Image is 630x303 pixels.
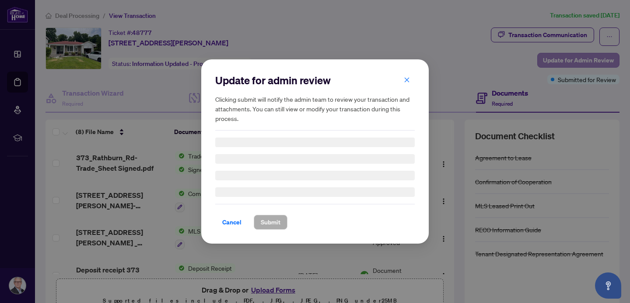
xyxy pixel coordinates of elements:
span: Cancel [222,215,241,229]
button: Open asap [595,272,621,299]
h2: Update for admin review [215,73,415,87]
span: close [404,77,410,83]
h5: Clicking submit will notify the admin team to review your transaction and attachments. You can st... [215,94,415,123]
button: Submit [254,215,287,230]
button: Cancel [215,215,248,230]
